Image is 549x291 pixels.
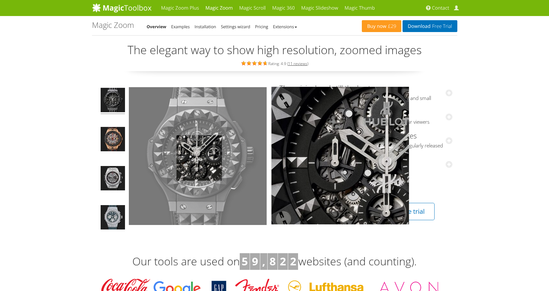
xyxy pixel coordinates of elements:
a: Fully responsive JavaScript image zoomShow every detail on any device [279,154,453,173]
span: Free Trial [430,24,452,29]
a: The original and still the bestMagic Zoom has been the professional choice of brands big and small [279,83,453,101]
a: 11 reviews [288,61,307,66]
img: Big Bang Ferrari King Gold Carbon [101,127,125,153]
span: Contact [432,5,449,11]
a: Future-proof your site with regular updatesAlways look fabulous – you'll have access to new versi... [279,131,453,149]
a: Extensions [273,24,297,29]
a: Installation [195,24,216,29]
a: Pricing [255,24,268,29]
b: 5 [242,254,248,269]
b: 2 [280,254,286,269]
img: Big Bang Jeans - Magic Zoom Demo [101,205,125,231]
a: View Pricing [297,203,353,220]
span: Magic Zoom has been the professional choice of brands big and small [279,95,453,102]
a: Settings wizard [221,24,250,29]
b: 2 [290,254,296,269]
img: Big Bang Unico Titanium - Magic Zoom Demo [101,166,125,192]
a: Show plenty of product imagesEffortlessly swap between many images, giving variety to your viewers [279,107,453,125]
a: Big Bang Unico Titanium [100,165,126,193]
b: 8 [270,254,276,269]
img: Big Bang Depeche Mode - Magic Zoom Demo [101,88,125,114]
b: 9 [252,254,258,269]
h1: Magic Zoom [92,21,134,29]
a: DownloadFree Trial [403,20,457,32]
a: Big Bang Depeche Mode [100,87,126,115]
h2: The elegant way to show high resolution, zoomed images [92,44,457,56]
a: Buy now£29 [362,20,401,32]
span: Show every detail on any device [279,166,453,173]
a: Overview [147,24,167,29]
a: Big Bang Jeans [100,204,126,232]
b: , [262,254,265,269]
img: MagicToolbox.com - Image tools for your website [92,3,152,12]
h3: Get Magic Zoom [DATE]! [286,187,446,195]
span: Effortlessly swap between many images, giving variety to your viewers [279,119,453,125]
a: Examples [171,24,190,29]
h3: Our tools are used on websites (and counting). [92,253,457,270]
span: £29 [387,24,396,29]
span: Always look fabulous – you'll have access to new versions, regularly released [279,143,453,149]
a: Download free trial [358,203,435,220]
a: Big Bang Ferrari King Gold Carbon [100,126,126,154]
div: Rating: 4.9 ( ) [92,60,457,67]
